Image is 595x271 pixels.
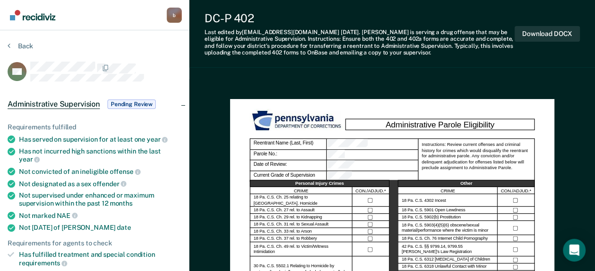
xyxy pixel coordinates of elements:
[19,180,182,188] div: Not designated as a sex
[497,187,534,194] div: CON./ADJUD.*
[110,168,141,175] span: offense
[167,8,182,23] div: b
[167,8,182,23] button: Profile dropdown button
[249,187,352,194] div: CRIME
[417,139,534,182] div: Instructions: Review current offenses and criminal history for crimes which would disqualify the ...
[563,239,586,262] div: Open Intercom Messenger
[253,236,317,242] label: 18 Pa. C.S. Ch. 37 rel. to Robbery
[204,11,515,25] div: DC-P 402
[253,195,348,207] label: 18 Pa. C.S. Ch. 25 relating to [GEOGRAPHIC_DATA]. Homicide
[401,244,494,255] label: 42 Pa. C.S. §§ 9799.14, 9799.55 [PERSON_NAME]’s Law Registration
[8,123,182,131] div: Requirements fulfilled
[249,109,345,133] img: PDOC Logo
[327,139,418,150] div: Reentrant Name (Last, First)
[117,224,131,231] span: date
[327,161,418,171] div: Date of Review:
[107,99,156,109] span: Pending Review
[10,10,55,20] img: Recidiviz
[19,155,40,163] span: year
[19,251,182,267] div: Has fulfilled treatment and special condition
[253,229,311,235] label: 18 Pa. C.S. Ch. 33 rel. to Arson
[249,139,327,150] div: Reentrant Name (Last, First)
[19,259,67,267] span: requirements
[401,215,460,220] label: 18 Pa. C.S. 5902(b) Prostitution
[253,244,348,255] label: 18 Pa. C.S. Ch. 49 rel. to Victim/Witness Intimidation
[401,236,487,242] label: 18 Pa. C.S. Ch. 76 Internet Child Pornography
[93,180,127,188] span: offender
[249,150,327,160] div: Parole No.:
[327,171,418,181] div: Current Grade of Supervision
[341,29,359,36] span: [DATE]
[253,215,321,220] label: 18 Pa. C.S. Ch. 29 rel. to Kidnapping
[249,180,389,187] div: Personal Injury Crimes
[515,26,580,42] button: Download DOCX
[19,147,182,163] div: Has not incurred high sanctions within the last
[401,223,494,234] label: 18 Pa. C.S. 5903(4)(5)(6) obscene/sexual material/performance where the victim is minor
[401,257,490,263] label: 18 Pa. C.S. 6312 [MEDICAL_DATA] of Children
[56,212,77,219] span: NAE
[401,264,486,270] label: 18 Pa. C.S. 6318 Unlawful Contact with Minor
[8,42,33,50] button: Back
[401,198,445,204] label: 18 Pa. C.S. 4302 Incest
[253,208,314,213] label: 18 Pa. C.S. Ch. 27 rel. to Assault
[8,99,100,109] span: Administrative Supervision
[398,187,497,194] div: CRIME
[398,180,534,187] div: Other
[352,187,389,194] div: CON./ADJUD.*
[19,167,182,176] div: Not convicted of an ineligible
[327,150,418,160] div: Parole No.:
[19,191,182,208] div: Not supervised under enhanced or maximum supervision within the past 12
[345,119,534,131] div: Administrative Parole Eligibility
[401,208,465,213] label: 18 Pa. C.S. 5901 Open Lewdness
[253,222,328,227] label: 18 Pa. C.S. Ch. 31 rel. to Sexual Assault
[147,135,168,143] span: year
[249,171,327,181] div: Current Grade of Supervision
[249,161,327,171] div: Date of Review:
[110,199,133,207] span: months
[19,211,182,220] div: Not marked
[204,29,515,56] div: Last edited by [EMAIL_ADDRESS][DOMAIN_NAME] . [PERSON_NAME] is serving a drug offense that may be...
[19,224,182,232] div: Not [DATE] of [PERSON_NAME]
[19,135,182,144] div: Has served on supervision for at least one
[8,239,182,247] div: Requirements for agents to check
